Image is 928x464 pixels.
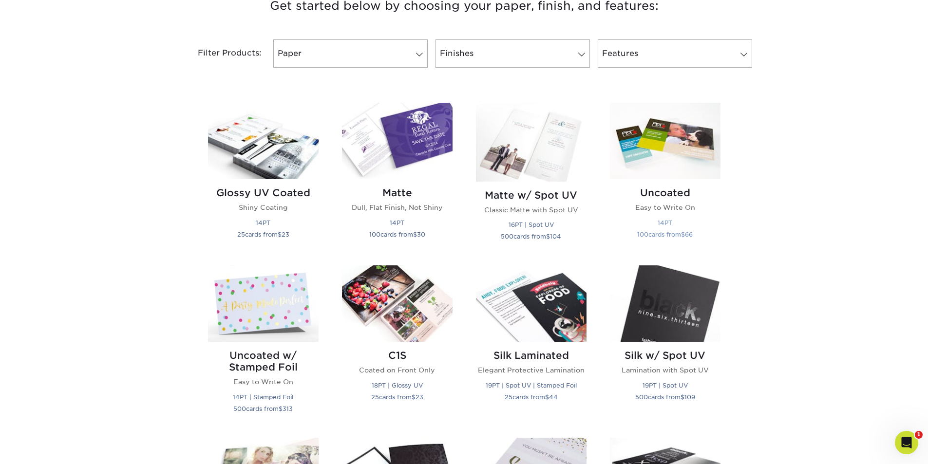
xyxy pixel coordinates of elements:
p: Classic Matte with Spot UV [476,205,587,215]
span: $ [681,231,685,238]
img: Glossy UV Coated Postcards [208,103,319,179]
a: C1S Postcards C1S Coated on Front Only 18PT | Glossy UV 25cards from$23 [342,265,453,426]
h2: Matte [342,187,453,199]
small: 16PT | Spot UV [509,221,554,228]
small: 14PT [658,219,672,226]
span: $ [279,405,283,412]
a: Uncoated Postcards Uncoated Easy to Write On 14PT 100cards from$66 [610,103,720,254]
small: cards from [233,405,293,412]
span: 313 [283,405,293,412]
span: 109 [684,393,695,401]
h2: Silk Laminated [476,350,587,361]
small: cards from [369,231,425,238]
span: 500 [501,233,513,240]
img: Silk Laminated Postcards [476,265,587,342]
span: 100 [369,231,380,238]
a: Paper [273,39,428,68]
small: 14PT | Stamped Foil [233,393,293,401]
h2: Matte w/ Spot UV [476,189,587,201]
img: Uncoated Postcards [610,103,720,179]
small: 18PT | Glossy UV [372,382,423,389]
span: 104 [550,233,561,240]
span: $ [278,231,282,238]
span: 25 [371,393,379,401]
p: Easy to Write On [610,203,720,212]
span: 30 [417,231,425,238]
a: Finishes [436,39,590,68]
span: 100 [637,231,648,238]
a: Glossy UV Coated Postcards Glossy UV Coated Shiny Coating 14PT 25cards from$23 [208,103,319,254]
small: 14PT [256,219,270,226]
span: $ [412,393,416,401]
img: Matte Postcards [342,103,453,179]
span: 25 [237,231,245,238]
h2: Glossy UV Coated [208,187,319,199]
span: 25 [505,393,512,401]
span: 23 [282,231,289,238]
a: Features [598,39,752,68]
span: $ [681,393,684,401]
small: cards from [505,393,558,401]
span: 500 [233,405,246,412]
p: Lamination with Spot UV [610,365,720,375]
h2: Silk w/ Spot UV [610,350,720,361]
small: cards from [371,393,423,401]
a: Silk Laminated Postcards Silk Laminated Elegant Protective Lamination 19PT | Spot UV | Stamped Fo... [476,265,587,426]
span: 44 [549,393,558,401]
span: 66 [685,231,693,238]
img: C1S Postcards [342,265,453,342]
small: cards from [501,233,561,240]
h2: Uncoated w/ Stamped Foil [208,350,319,373]
span: 23 [416,393,423,401]
span: 1 [915,431,923,439]
small: cards from [635,393,695,401]
a: Matte Postcards Matte Dull, Flat Finish, Not Shiny 14PT 100cards from$30 [342,103,453,254]
img: Matte w/ Spot UV Postcards [476,103,587,182]
small: 19PT | Spot UV [643,382,688,389]
h2: Uncoated [610,187,720,199]
iframe: Intercom live chat [895,431,918,454]
a: Matte w/ Spot UV Postcards Matte w/ Spot UV Classic Matte with Spot UV 16PT | Spot UV 500cards fr... [476,103,587,254]
small: 19PT | Spot UV | Stamped Foil [486,382,577,389]
img: Uncoated w/ Stamped Foil Postcards [208,265,319,342]
span: $ [546,233,550,240]
small: cards from [237,231,289,238]
span: 500 [635,393,648,401]
a: Silk w/ Spot UV Postcards Silk w/ Spot UV Lamination with Spot UV 19PT | Spot UV 500cards from$109 [610,265,720,426]
p: Shiny Coating [208,203,319,212]
span: $ [545,393,549,401]
small: cards from [637,231,693,238]
div: Filter Products: [172,39,269,68]
p: Coated on Front Only [342,365,453,375]
span: $ [413,231,417,238]
p: Easy to Write On [208,377,319,387]
img: Silk w/ Spot UV Postcards [610,265,720,342]
p: Dull, Flat Finish, Not Shiny [342,203,453,212]
h2: C1S [342,350,453,361]
small: 14PT [390,219,404,226]
p: Elegant Protective Lamination [476,365,587,375]
a: Uncoated w/ Stamped Foil Postcards Uncoated w/ Stamped Foil Easy to Write On 14PT | Stamped Foil ... [208,265,319,426]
